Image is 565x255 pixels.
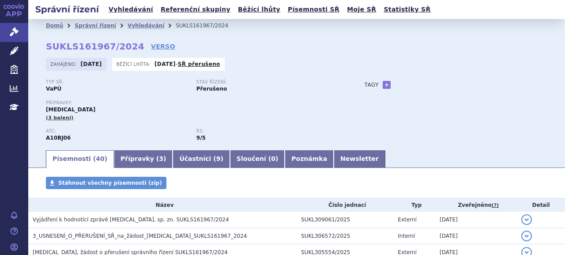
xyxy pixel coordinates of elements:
[46,129,188,134] p: ATC:
[46,100,347,106] p: Přípravky:
[50,61,78,68] span: Zahájeno:
[154,61,220,68] p: -
[28,198,297,212] th: Název
[176,19,240,32] li: SUKLS161967/2024
[230,150,285,168] a: Sloučení (0)
[297,198,393,212] th: Číslo jednací
[28,3,106,15] h2: Správní řízení
[435,198,517,212] th: Zveřejněno
[435,228,517,244] td: [DATE]
[196,86,227,92] strong: Přerušeno
[46,150,114,168] a: Písemnosti (40)
[216,155,221,162] span: 9
[75,23,116,29] a: Správní řízení
[178,61,220,67] a: SŘ přerušeno
[173,150,230,168] a: Účastníci (9)
[398,217,416,223] span: Externí
[33,233,247,239] span: 3_USNESENÍ_O_PŘERUŠENÍ_SŘ_na_žádost_OZEMPIC_SUKLS161967_2024
[235,4,283,15] a: Běžící lhůty
[128,23,164,29] a: Vyhledávání
[154,61,176,67] strong: [DATE]
[46,86,61,92] strong: VaPÚ
[381,4,433,15] a: Statistiky SŘ
[46,115,74,121] span: (3 balení)
[196,80,338,85] p: Stav řízení:
[46,107,95,113] span: [MEDICAL_DATA]
[398,233,415,239] span: Interní
[46,23,63,29] a: Domů
[517,198,565,212] th: Detail
[344,4,379,15] a: Moje SŘ
[196,129,338,134] p: RS:
[492,202,499,209] abbr: (?)
[158,4,233,15] a: Referenční skupiny
[46,135,71,141] strong: SEMAGLUTID
[46,177,166,189] a: Stáhnout všechny písemnosti (zip)
[46,41,144,52] strong: SUKLS161967/2024
[106,4,156,15] a: Vyhledávání
[58,180,162,186] span: Stáhnout všechny písemnosti (zip)
[435,212,517,228] td: [DATE]
[297,212,393,228] td: SUKL309061/2025
[297,228,393,244] td: SUKL306572/2025
[81,61,102,67] strong: [DATE]
[271,155,275,162] span: 0
[383,81,391,89] a: +
[159,155,163,162] span: 3
[365,80,379,90] h3: Tagy
[151,42,175,51] a: VERSO
[33,217,229,223] span: Vyjádření k hodnotící zprávě OZEMPIC, sp. zn. SUKLS161967/2024
[285,4,342,15] a: Písemnosti SŘ
[393,198,435,212] th: Typ
[521,231,532,241] button: detail
[285,150,334,168] a: Poznámka
[114,150,173,168] a: Přípravky (3)
[46,80,188,85] p: Typ SŘ:
[334,150,385,168] a: Newsletter
[521,214,532,225] button: detail
[96,155,104,162] span: 40
[196,135,206,141] strong: léčiva k terapii diabetu, léčiva ovlivňující inkretinový systém
[117,61,152,68] span: Běžící lhůta:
